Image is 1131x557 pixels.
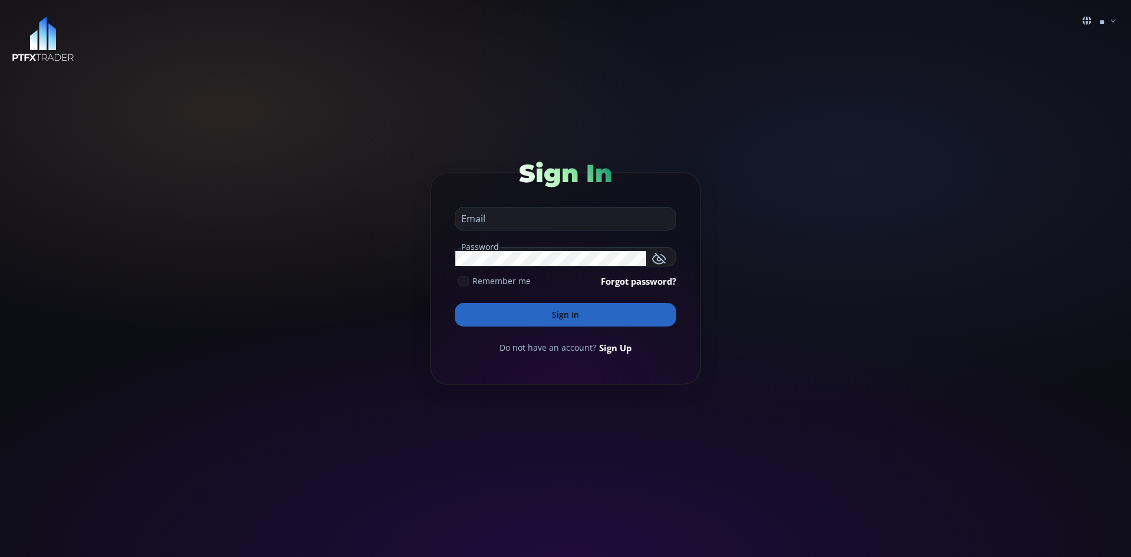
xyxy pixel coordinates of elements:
[601,275,676,288] a: Forgot password?
[519,158,612,189] span: Sign In
[472,275,531,287] span: Remember me
[599,341,631,354] a: Sign Up
[455,341,676,354] div: Do not have an account?
[455,303,676,327] button: Sign In
[12,17,74,62] img: LOGO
